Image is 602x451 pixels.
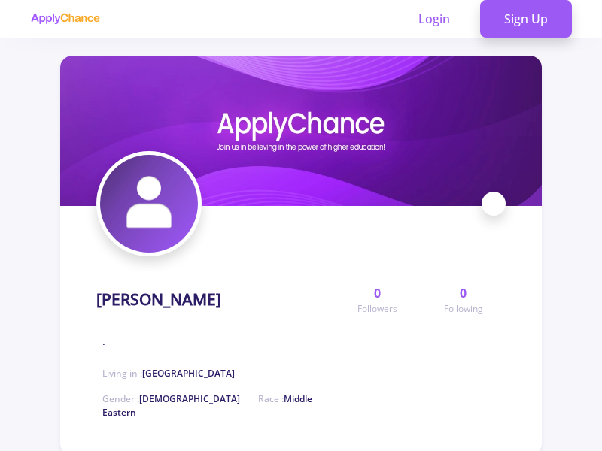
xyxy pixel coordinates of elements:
span: 0 [460,284,467,302]
span: Living in : [102,367,235,380]
span: 0 [374,284,381,302]
span: Following [444,302,483,316]
img: applychance logo text only [30,13,100,25]
h1: [PERSON_NAME] [96,290,221,309]
span: Followers [357,302,397,316]
span: Gender : [102,392,240,405]
span: Middle Eastern [102,392,312,419]
span: [DEMOGRAPHIC_DATA] [139,392,240,405]
a: 0Followers [335,284,420,316]
img: Fatima Farahaniavatar [100,155,198,253]
img: Fatima Farahanicover image [60,56,542,206]
a: 0Following [421,284,506,316]
span: . [102,333,105,349]
span: Race : [102,392,312,419]
span: [GEOGRAPHIC_DATA] [142,367,235,380]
